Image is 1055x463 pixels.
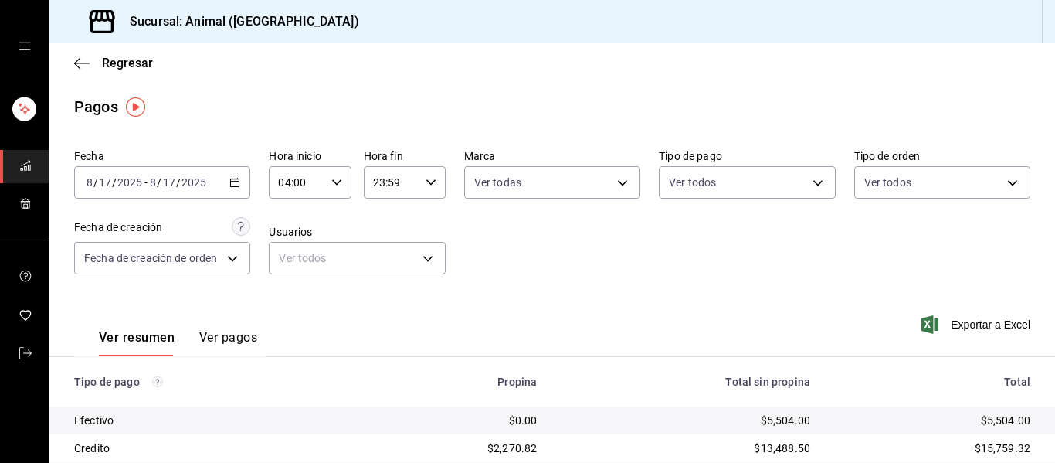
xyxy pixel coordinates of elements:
[474,175,521,190] span: Ver todas
[864,175,911,190] span: Ver todos
[93,176,98,189] span: /
[117,176,143,189] input: ----
[74,413,351,428] div: Efectivo
[835,413,1030,428] div: $5,504.00
[99,330,257,356] div: navigation tabs
[176,176,181,189] span: /
[199,330,257,356] button: Ver pagos
[376,376,538,388] div: Propina
[74,151,250,162] label: Fecha
[19,40,31,53] button: open drawer
[149,176,157,189] input: --
[669,175,716,190] span: Ver todos
[269,226,445,237] label: Usuarios
[561,413,810,428] div: $5,504.00
[74,376,351,388] div: Tipo de pago
[86,176,93,189] input: --
[117,12,359,31] h3: Sucursal: Animal ([GEOGRAPHIC_DATA])
[376,413,538,428] div: $0.00
[269,242,445,274] div: Ver todos
[112,176,117,189] span: /
[269,151,351,162] label: Hora inicio
[561,441,810,456] div: $13,488.50
[74,56,153,70] button: Regresar
[162,176,176,189] input: --
[126,97,145,117] img: Tooltip marker
[561,376,810,388] div: Total sin propina
[152,376,163,387] svg: Los pagos realizados con Pay y otras terminales son montos brutos.
[99,330,175,356] button: Ver resumen
[659,151,835,162] label: Tipo de pago
[181,176,207,189] input: ----
[144,176,148,189] span: -
[74,95,118,118] div: Pagos
[74,220,162,236] div: Fecha de creación
[835,441,1030,456] div: $15,759.32
[74,441,351,456] div: Credito
[924,315,1030,334] button: Exportar a Excel
[157,176,161,189] span: /
[376,441,538,456] div: $2,270.82
[84,250,217,266] span: Fecha de creación de orden
[364,151,446,162] label: Hora fin
[464,151,640,162] label: Marca
[98,176,112,189] input: --
[102,56,153,70] span: Regresar
[854,151,1030,162] label: Tipo de orden
[835,376,1030,388] div: Total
